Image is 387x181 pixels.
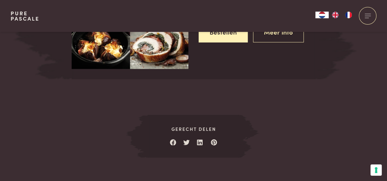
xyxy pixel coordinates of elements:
[315,12,355,18] aside: Language selected: Nederlands
[329,12,355,18] ul: Language list
[315,12,329,18] a: NL
[329,12,342,18] a: EN
[199,22,248,43] a: Bestellen
[342,12,355,18] a: FR
[253,22,304,43] a: Meer info
[11,11,39,21] a: PurePascale
[315,12,329,18] div: Language
[148,126,239,133] span: Gerecht delen
[370,164,382,176] button: Uw voorkeuren voor toestemming voor trackingtechnologieën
